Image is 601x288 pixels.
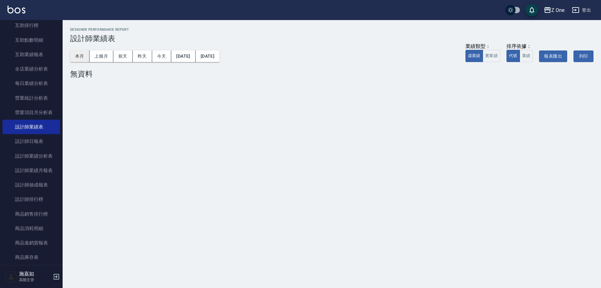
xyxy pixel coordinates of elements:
p: 高階主管 [19,277,51,283]
a: 互助排行榜 [3,18,60,33]
a: 商品消耗明細 [3,221,60,236]
h3: 設計師業績表 [70,34,593,43]
button: 業績 [520,50,533,62]
div: Z One [551,6,564,14]
button: 報表匯出 [539,50,567,62]
a: 全店業績分析表 [3,62,60,76]
a: 商品進銷貨報表 [3,236,60,250]
button: 上個月 [90,50,113,62]
img: Person [5,270,18,283]
a: 設計師排行榜 [3,192,60,207]
button: [DATE] [171,50,195,62]
button: 前天 [113,50,133,62]
a: 商品庫存盤點表 [3,265,60,279]
button: 虛業績 [465,50,483,62]
div: 排序依據： [506,43,533,50]
button: 登出 [569,4,593,16]
button: 列印 [573,50,593,62]
button: 昨天 [133,50,152,62]
a: 商品銷售排行榜 [3,207,60,221]
button: [DATE] [196,50,219,62]
button: save [526,4,538,16]
a: 互助點數明細 [3,33,60,47]
a: 每日業績分析表 [3,76,60,91]
a: 互助業績報表 [3,47,60,62]
button: 代號 [506,50,520,62]
a: 設計師業績分析表 [3,149,60,163]
a: 設計師日報表 [3,134,60,149]
div: 業績類型： [465,43,500,50]
a: 設計師業績月報表 [3,163,60,178]
a: 設計師業績表 [3,120,60,134]
a: 商品庫存表 [3,250,60,264]
a: 營業統計分析表 [3,91,60,105]
button: Z One [541,4,567,17]
h2: Designer Performance Report [70,28,593,32]
a: 營業項目月分析表 [3,105,60,120]
a: 設計師抽成報表 [3,178,60,192]
button: 本月 [70,50,90,62]
h5: 施嘉如 [19,271,51,277]
img: Logo [8,6,25,13]
div: 無資料 [70,70,593,78]
button: 實業績 [483,50,500,62]
button: 今天 [152,50,172,62]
